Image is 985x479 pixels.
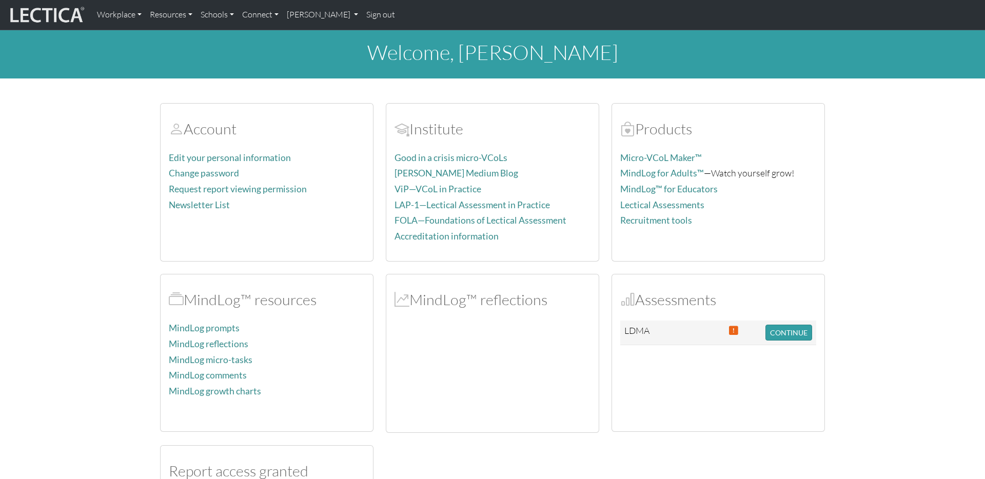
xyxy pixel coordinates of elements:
[169,120,365,138] h2: Account
[169,323,240,333] a: MindLog prompts
[362,4,399,26] a: Sign out
[395,291,590,309] h2: MindLog™ reflections
[620,321,663,345] td: LDMA
[169,338,248,349] a: MindLog reflections
[283,4,362,26] a: [PERSON_NAME]
[169,290,184,309] span: MindLog™ resources
[169,168,239,178] a: Change password
[620,166,816,181] p: —Watch yourself grow!
[395,215,566,226] a: FOLA—Foundations of Lectical Assessment
[620,119,635,138] span: Products
[729,325,738,336] span: This Assessment is due soon, 2025-08-11 20:00
[395,152,507,163] a: Good in a crisis micro-VCoLs
[620,291,816,309] h2: Assessments
[395,184,481,194] a: ViP—VCoL in Practice
[238,4,283,26] a: Connect
[169,386,261,396] a: MindLog growth charts
[8,5,85,25] img: lecticalive
[169,152,291,163] a: Edit your personal information
[169,199,230,210] a: Newsletter List
[169,370,247,381] a: MindLog comments
[93,4,146,26] a: Workplace
[169,184,307,194] a: Request report viewing permission
[620,199,704,210] a: Lectical Assessments
[395,119,409,138] span: Account
[620,152,702,163] a: Micro-VCoL Maker™
[765,325,812,341] button: CONTINUE
[169,354,252,365] a: MindLog micro-tasks
[620,184,718,194] a: MindLog™ for Educators
[395,231,499,242] a: Accreditation information
[196,4,238,26] a: Schools
[169,119,184,138] span: Account
[395,168,518,178] a: [PERSON_NAME] Medium Blog
[620,290,635,309] span: Assessments
[620,215,692,226] a: Recruitment tools
[620,168,704,178] a: MindLog for Adults™
[395,120,590,138] h2: Institute
[146,4,196,26] a: Resources
[169,291,365,309] h2: MindLog™ resources
[620,120,816,138] h2: Products
[395,199,550,210] a: LAP-1—Lectical Assessment in Practice
[395,290,409,309] span: MindLog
